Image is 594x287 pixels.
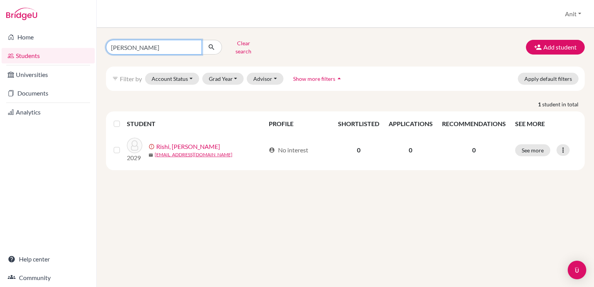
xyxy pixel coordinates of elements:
[2,251,95,267] a: Help center
[2,104,95,120] a: Analytics
[264,114,333,133] th: PROFILE
[515,144,550,156] button: See more
[145,73,199,85] button: Account Status
[526,40,585,55] button: Add student
[293,75,335,82] span: Show more filters
[333,114,384,133] th: SHORTLISTED
[2,48,95,63] a: Students
[2,85,95,101] a: Documents
[384,114,437,133] th: APPLICATIONS
[2,270,95,285] a: Community
[148,153,153,157] span: mail
[106,40,202,55] input: Find student by name...
[202,73,244,85] button: Grad Year
[442,145,506,155] p: 0
[2,67,95,82] a: Universities
[538,100,542,108] strong: 1
[127,153,142,162] p: 2029
[2,29,95,45] a: Home
[112,75,118,82] i: filter_list
[335,75,343,82] i: arrow_drop_up
[148,143,156,150] span: error_outline
[542,100,585,108] span: student in total
[269,147,275,153] span: account_circle
[333,133,384,167] td: 0
[562,7,585,21] button: Anit
[269,145,308,155] div: No interest
[510,114,582,133] th: SEE MORE
[120,75,142,82] span: Filter by
[156,142,220,151] a: Rishi, [PERSON_NAME]
[247,73,283,85] button: Advisor
[222,37,265,57] button: Clear search
[437,114,510,133] th: RECOMMENDATIONS
[287,73,350,85] button: Show more filtersarrow_drop_up
[568,261,586,279] div: Open Intercom Messenger
[127,138,142,153] img: Rishi, Tavya
[127,114,264,133] th: STUDENT
[518,73,579,85] button: Apply default filters
[155,151,232,158] a: [EMAIL_ADDRESS][DOMAIN_NAME]
[6,8,37,20] img: Bridge-U
[384,133,437,167] td: 0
